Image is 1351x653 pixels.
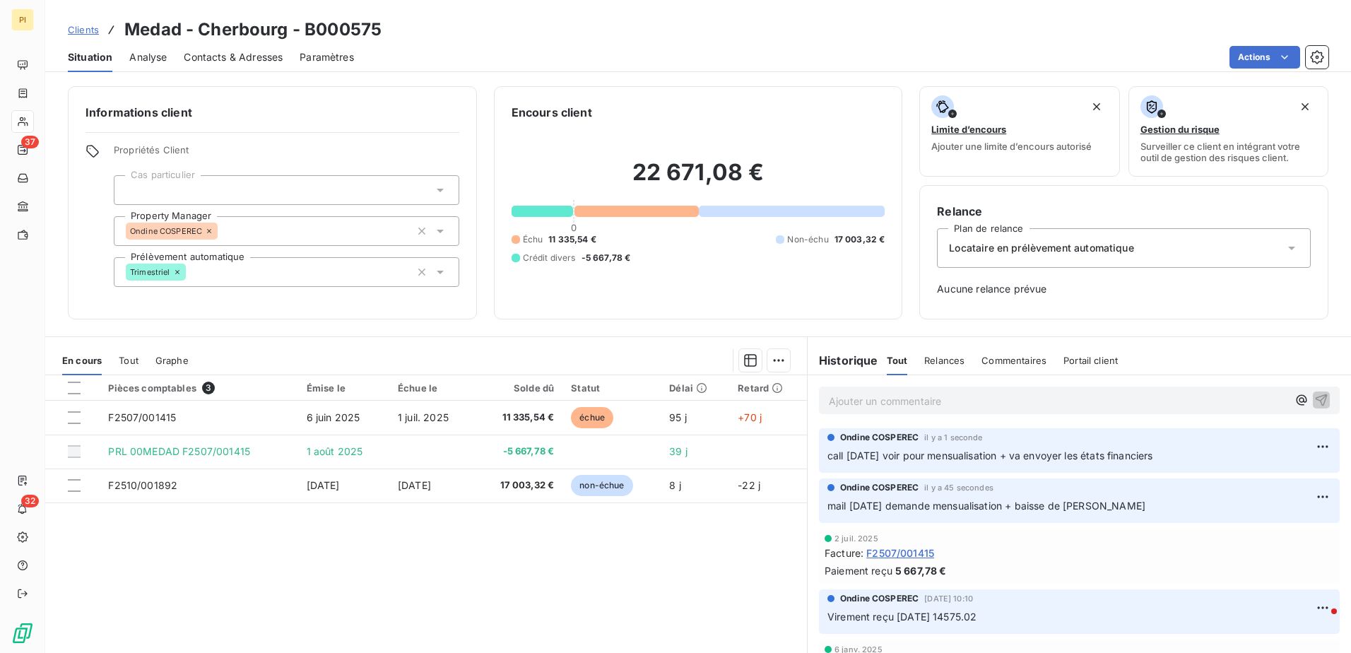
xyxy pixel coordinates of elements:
span: il y a 1 seconde [924,433,982,442]
span: Portail client [1063,355,1118,366]
span: En cours [62,355,102,366]
span: Paiement reçu [825,563,892,578]
span: 37 [21,136,39,148]
span: -5 667,78 € [582,252,631,264]
span: Gestion du risque [1140,124,1220,135]
span: 11 335,54 € [483,411,555,425]
span: F2507/001415 [866,546,934,560]
span: Non-échu [787,233,828,246]
span: échue [571,407,613,428]
span: 39 j [669,445,688,457]
span: 17 003,32 € [834,233,885,246]
iframe: Intercom live chat [1303,605,1337,639]
span: [DATE] [307,479,340,491]
a: Clients [68,23,99,37]
span: Analyse [129,50,167,64]
span: Facture : [825,546,863,560]
span: Tout [119,355,138,366]
div: Pièces comptables [108,382,289,394]
button: Gestion du risqueSurveiller ce client en intégrant votre outil de gestion des risques client. [1128,86,1328,177]
span: [DATE] [398,479,431,491]
span: Échu [523,233,543,246]
span: Contacts & Adresses [184,50,283,64]
div: Retard [738,382,798,394]
button: Actions [1229,46,1300,69]
div: Statut [571,382,652,394]
span: il y a 45 secondes [924,483,993,492]
h6: Informations client [85,104,459,121]
span: Ajouter une limite d’encours autorisé [931,141,1092,152]
span: 5 667,78 € [895,563,947,578]
span: 8 j [669,479,680,491]
button: Limite d’encoursAjouter une limite d’encours autorisé [919,86,1119,177]
h2: 22 671,08 € [512,158,885,201]
span: Tout [887,355,908,366]
input: Ajouter une valeur [218,225,229,237]
span: Commentaires [981,355,1046,366]
span: 6 juin 2025 [307,411,360,423]
span: Ondine COSPEREC [840,431,919,444]
span: non-échue [571,475,632,496]
img: Logo LeanPay [11,622,34,645]
span: Locataire en prélèvement automatique [949,241,1133,255]
h6: Historique [808,352,878,369]
span: PRL 00MEDAD F2507/001415 [108,445,250,457]
div: Délai [669,382,721,394]
span: [DATE] 10:10 [924,594,973,603]
div: Émise le [307,382,381,394]
span: -5 667,78 € [483,445,555,459]
div: Échue le [398,382,466,394]
span: -22 j [738,479,760,491]
span: Ondine COSPEREC [840,481,919,494]
span: 95 j [669,411,687,423]
h3: Medad - Cherbourg - B000575 [124,17,382,42]
span: F2507/001415 [108,411,176,423]
span: 1 juil. 2025 [398,411,449,423]
span: mail [DATE] demande mensualisation + baisse de [PERSON_NAME] [827,500,1145,512]
span: Situation [68,50,112,64]
input: Ajouter une valeur [186,266,197,278]
span: 17 003,32 € [483,478,555,493]
span: Virement reçu [DATE] 14575.02 [827,611,977,623]
span: Limite d’encours [931,124,1006,135]
span: call [DATE] voir pour mensualisation + va envoyer les états financiers [827,449,1153,461]
span: 32 [21,495,39,507]
div: PI [11,8,34,31]
span: Propriétés Client [114,144,459,164]
span: Relances [924,355,964,366]
span: 0 [571,222,577,233]
span: Ondine COSPEREC [840,592,919,605]
span: Graphe [155,355,189,366]
span: 1 août 2025 [307,445,363,457]
div: Solde dû [483,382,555,394]
h6: Encours client [512,104,592,121]
span: 11 335,54 € [548,233,596,246]
span: F2510/001892 [108,479,177,491]
span: Paramètres [300,50,354,64]
span: Clients [68,24,99,35]
span: 3 [202,382,215,394]
span: 2 juil. 2025 [834,534,878,543]
span: Trimestriel [130,268,170,276]
span: Ondine COSPEREC [130,227,202,235]
span: +70 j [738,411,762,423]
span: Aucune relance prévue [937,282,1311,296]
h6: Relance [937,203,1311,220]
span: Crédit divers [523,252,576,264]
span: Surveiller ce client en intégrant votre outil de gestion des risques client. [1140,141,1316,163]
input: Ajouter une valeur [126,184,137,196]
